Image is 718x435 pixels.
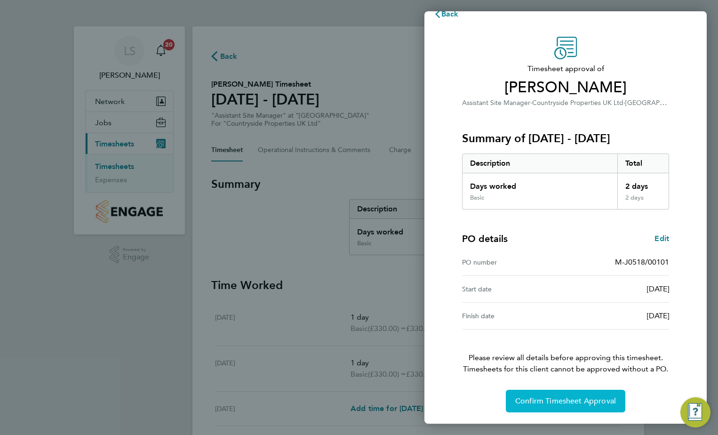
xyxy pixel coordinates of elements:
button: Engage Resource Center [680,397,710,427]
span: Back [441,9,459,18]
div: Summary of 18 - 24 Aug 2025 [462,153,669,209]
div: PO number [462,257,566,268]
div: 2 days [617,173,669,194]
button: Back [424,5,468,24]
span: [GEOGRAPHIC_DATA] [625,98,693,107]
span: Edit [654,234,669,243]
span: Timesheets for this client cannot be approved without a PO. [451,363,680,375]
span: Assistant Site Manager [462,99,530,107]
span: Confirm Timesheet Approval [515,396,616,406]
span: M-J0518/00101 [615,258,669,266]
span: [PERSON_NAME] [462,78,669,97]
div: Total [617,154,669,173]
div: Finish date [462,310,566,322]
div: [DATE] [566,310,669,322]
p: Please review all details before approving this timesheet. [451,330,680,375]
div: Description [463,154,617,173]
div: 2 days [617,194,669,209]
span: Countryside Properties UK Ltd [532,99,623,107]
span: · [530,99,532,107]
div: Start date [462,283,566,295]
div: [DATE] [566,283,669,295]
a: Edit [654,233,669,244]
h4: PO details [462,232,508,245]
button: Confirm Timesheet Approval [506,390,625,412]
span: · [623,99,625,107]
span: Timesheet approval of [462,63,669,74]
h3: Summary of [DATE] - [DATE] [462,131,669,146]
div: Basic [470,194,484,201]
div: Days worked [463,173,617,194]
